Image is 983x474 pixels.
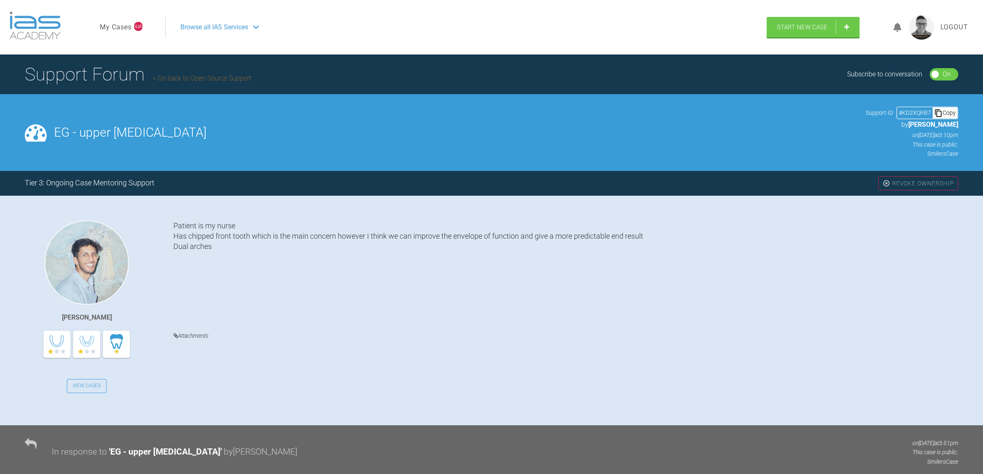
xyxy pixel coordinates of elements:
img: logo-light.3e3ef733.png [9,12,61,40]
span: Start New Case [777,24,827,31]
div: # KD2XQRB7 [897,108,933,117]
div: [PERSON_NAME] [62,312,112,323]
a: Start New Case [767,17,860,38]
h4: Attachments [173,331,958,341]
img: Sai Mehta [45,220,129,305]
a: Go back to Open Source Support [153,74,251,82]
a: My Cases [100,22,132,33]
span: Support ID [866,108,893,117]
div: Tier 3: Ongoing Case Mentoring Support [25,177,154,189]
div: ' EG - upper [MEDICAL_DATA] ' [109,445,222,459]
div: Revoke Ownership [878,176,958,190]
p: on [DATE] at 3:10pm [866,130,958,140]
img: profile.png [909,15,934,40]
p: on [DATE] at 3:51pm [912,438,958,448]
p: by [866,119,958,130]
h1: Support Forum [25,60,251,89]
p: Smilers Case [866,149,958,158]
img: close.456c75e0.svg [883,180,890,187]
span: Browse all IAS Services [180,22,248,33]
h2: EG - upper [MEDICAL_DATA] [54,126,858,139]
a: View Cases [67,379,107,393]
p: Smilers Case [912,457,958,466]
div: On [943,69,951,80]
div: Copy [933,107,957,118]
span: NaN [134,22,143,31]
div: by [PERSON_NAME] [224,445,297,459]
div: Patient is my nurse Has chipped front tooth which is the main concern however I think we can impr... [173,220,958,318]
span: [PERSON_NAME] [908,121,958,128]
p: This case is public. [912,448,958,457]
p: This case is public. [866,140,958,149]
div: In response to [52,445,107,459]
a: Logout [940,22,968,33]
div: Subscribe to conversation [847,69,922,80]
